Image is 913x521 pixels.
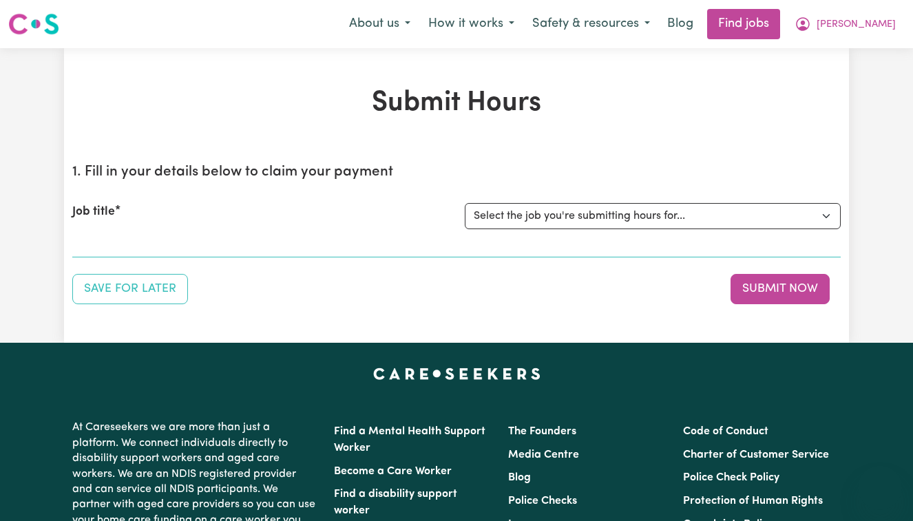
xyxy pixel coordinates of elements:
[8,12,59,36] img: Careseekers logo
[373,368,541,379] a: Careseekers home page
[683,496,823,507] a: Protection of Human Rights
[786,10,905,39] button: My Account
[72,274,188,304] button: Save your job report
[72,87,841,120] h1: Submit Hours
[340,10,419,39] button: About us
[508,449,579,460] a: Media Centre
[72,203,115,221] label: Job title
[72,164,841,181] h2: 1. Fill in your details below to claim your payment
[508,472,531,483] a: Blog
[858,466,902,510] iframe: Button to launch messaging window
[817,17,896,32] span: [PERSON_NAME]
[508,426,576,437] a: The Founders
[334,466,452,477] a: Become a Care Worker
[683,449,829,460] a: Charter of Customer Service
[419,10,523,39] button: How it works
[683,472,779,483] a: Police Check Policy
[523,10,659,39] button: Safety & resources
[334,489,457,516] a: Find a disability support worker
[683,426,768,437] a: Code of Conduct
[334,426,485,454] a: Find a Mental Health Support Worker
[731,274,830,304] button: Submit your job report
[508,496,577,507] a: Police Checks
[659,9,702,39] a: Blog
[707,9,780,39] a: Find jobs
[8,8,59,40] a: Careseekers logo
